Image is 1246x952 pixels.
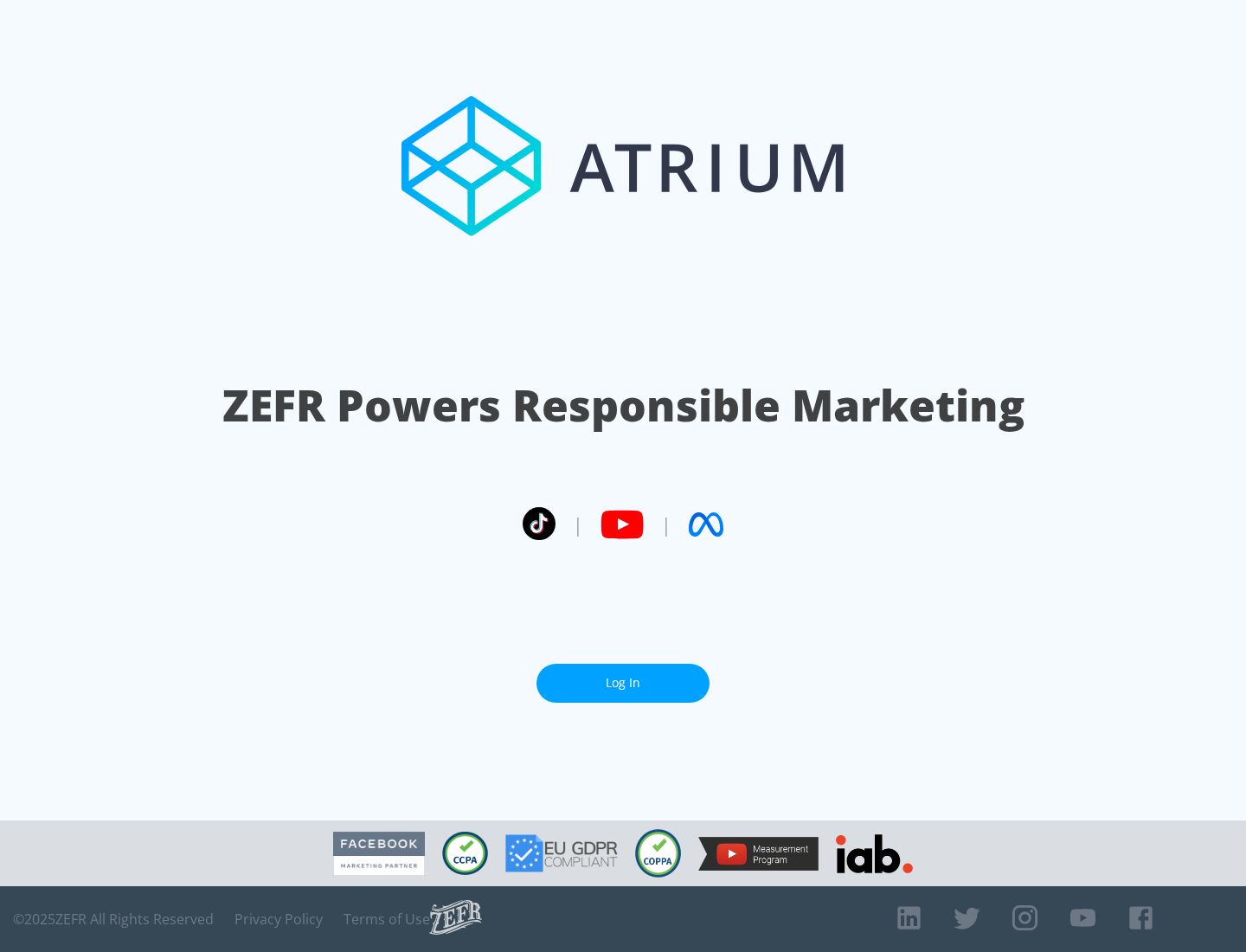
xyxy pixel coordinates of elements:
img: YouTube Measurement Program [698,837,819,871]
img: GDPR Compliant [505,834,618,872]
h1: ZEFR Powers Responsible Marketing [222,376,1024,435]
span: | [661,511,671,537]
img: CCPA Compliant [442,832,488,875]
a: Log In [536,664,710,703]
span: © 2025 ZEFR All Rights Reserved [13,910,214,928]
img: Facebook Marketing Partner [333,832,425,876]
a: Privacy Policy [234,910,323,928]
img: IAB [836,834,913,873]
img: COPPA Compliant [635,829,681,878]
span: | [573,511,583,537]
a: Terms of Use [344,910,430,928]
